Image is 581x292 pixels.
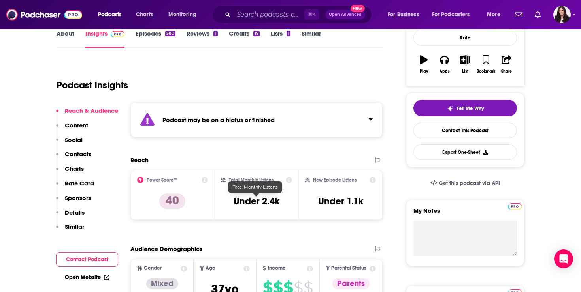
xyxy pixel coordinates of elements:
button: open menu [92,8,132,21]
span: Get this podcast via API [439,180,500,187]
span: Gender [144,266,162,271]
button: Apps [434,50,455,79]
h2: Audience Demographics [130,245,202,253]
p: Reach & Audience [65,107,118,114]
button: Reach & Audience [56,107,118,122]
a: Show notifications dropdown [532,8,544,21]
p: Social [65,136,83,144]
button: Sponsors [56,194,91,209]
img: Podchaser Pro [508,203,522,210]
p: Details [65,209,85,216]
span: Age [206,266,215,271]
span: New [351,5,365,12]
input: Search podcasts, credits, & more... [234,8,304,21]
a: Contact This Podcast [413,123,517,138]
h2: Reach [130,156,149,164]
div: List [462,69,468,74]
span: Income [268,266,286,271]
span: More [487,9,500,20]
span: Tell Me Why [456,105,484,112]
div: Mixed [146,278,178,289]
button: Charts [56,165,84,180]
img: User Profile [553,6,571,23]
a: Show notifications dropdown [512,8,525,21]
img: Podchaser Pro [111,31,124,37]
p: Similar [65,223,84,230]
button: Play [413,50,434,79]
p: Rate Card [65,180,94,187]
button: Social [56,136,83,151]
h3: Under 1.1k [318,195,363,207]
h2: Power Score™ [147,177,177,183]
div: Rate [413,30,517,46]
p: Content [65,122,88,129]
span: For Business [388,9,419,20]
a: Lists1 [271,30,290,48]
a: InsightsPodchaser Pro [85,30,124,48]
button: tell me why sparkleTell Me Why [413,100,517,116]
button: Share [496,50,517,79]
h2: Total Monthly Listens [229,177,274,183]
div: Apps [440,69,450,74]
button: Rate Card [56,180,94,194]
div: Open Intercom Messenger [554,249,573,268]
a: Episodes580 [136,30,175,48]
div: 19 [253,31,260,36]
a: Get this podcast via API [424,174,506,193]
div: Bookmark [477,69,495,74]
h1: Podcast Insights [57,79,128,91]
a: About [57,30,74,48]
button: open menu [427,8,481,21]
a: Charts [131,8,158,21]
button: List [455,50,475,79]
button: Export One-Sheet [413,144,517,160]
div: Parents [332,278,370,289]
button: open menu [481,8,510,21]
p: Charts [65,165,84,172]
button: Bookmark [475,50,496,79]
button: open menu [382,8,429,21]
button: Content [56,122,88,136]
span: Open Advanced [329,13,362,17]
div: 580 [165,31,175,36]
a: Open Website [65,274,109,281]
div: Search podcasts, credits, & more... [219,6,379,24]
button: open menu [163,8,207,21]
img: Podchaser - Follow, Share and Rate Podcasts [6,7,82,22]
button: Show profile menu [553,6,571,23]
label: My Notes [413,207,517,221]
p: Sponsors [65,194,91,202]
img: tell me why sparkle [447,105,453,112]
a: Pro website [508,202,522,210]
button: Details [56,209,85,223]
p: Contacts [65,150,91,158]
button: Similar [56,223,84,238]
p: 40 [159,193,185,209]
a: Similar [302,30,321,48]
h2: New Episode Listens [313,177,357,183]
h3: Under 2.4k [234,195,279,207]
button: Contacts [56,150,91,165]
span: Charts [136,9,153,20]
strong: Podcast may be on a hiatus or finished [162,116,275,124]
div: 1 [287,31,290,36]
span: Logged in as RebeccaShapiro [553,6,571,23]
section: Click to expand status details [130,102,383,137]
div: Share [501,69,512,74]
span: Monitoring [168,9,196,20]
span: Podcasts [98,9,121,20]
span: ⌘ K [304,9,319,20]
span: Total Monthly Listens [233,184,277,190]
div: 1 [213,31,217,36]
a: Credits19 [229,30,260,48]
a: Reviews1 [187,30,217,48]
button: Open AdvancedNew [325,10,365,19]
span: Parental Status [331,266,366,271]
button: Contact Podcast [56,252,118,267]
div: Play [420,69,428,74]
span: For Podcasters [432,9,470,20]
